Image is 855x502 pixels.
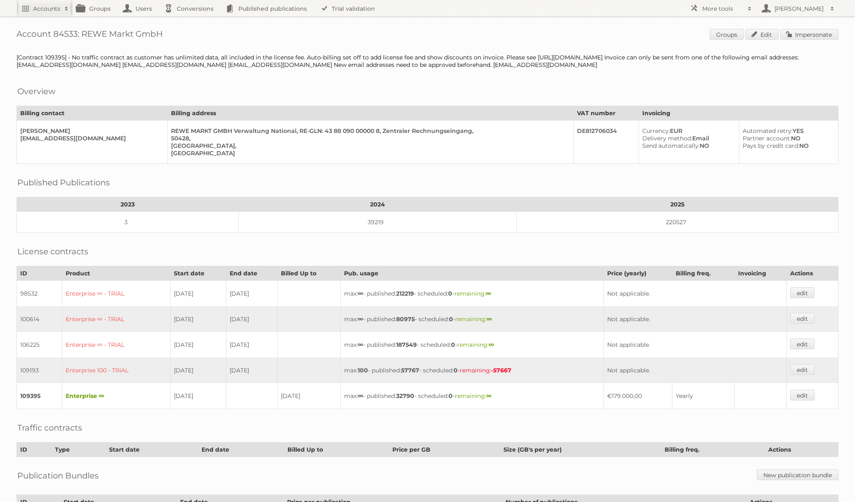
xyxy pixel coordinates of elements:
strong: ∞ [489,341,494,348]
td: 220527 [517,212,838,233]
td: max: - published: - scheduled: - [341,306,604,332]
td: Not applicable. [604,358,787,383]
td: [DATE] [171,332,226,358]
a: Groups [710,29,744,40]
a: edit [790,339,815,349]
strong: ∞ [486,290,491,297]
th: Price (yearly) [604,266,672,281]
th: Actions [765,443,838,457]
th: Billing address [167,106,573,121]
div: NO [743,142,831,149]
strong: ∞ [358,290,363,297]
th: End date [226,266,277,281]
th: Size (GB's per year) [500,443,661,457]
th: VAT number [573,106,639,121]
h1: Account 84533: REWE Markt GmbH [17,29,838,41]
td: Yearly [672,383,735,409]
div: NO [743,135,831,142]
th: Billing contact [17,106,168,121]
td: [DATE] [171,306,226,332]
span: remaining: [457,341,494,348]
div: NO [642,142,732,149]
div: REWE MARKT GMBH Verwaltung National, RE-GLN: 43 88 090 00000 8, Zentraler Rechnungseingang, [171,127,567,135]
td: €179.000,00 [604,383,672,409]
div: [EMAIL_ADDRESS][DOMAIN_NAME] [20,135,161,142]
strong: ∞ [358,341,363,348]
td: 106225 [17,332,62,358]
div: [GEOGRAPHIC_DATA], [171,142,567,149]
div: YES [743,127,831,135]
h2: Published Publications [17,176,110,189]
td: Not applicable. [604,332,787,358]
span: remaining: [455,315,492,323]
td: [DATE] [226,306,277,332]
span: Pays by credit card: [743,142,799,149]
span: Delivery method: [642,135,692,142]
td: max: - published: - scheduled: - [341,383,604,409]
strong: ∞ [358,392,363,400]
td: 109395 [17,383,62,409]
th: Start date [171,266,226,281]
strong: ∞ [358,315,363,323]
td: Not applicable. [604,306,787,332]
div: EUR [642,127,732,135]
a: New publication bundle [757,469,838,480]
th: 2023 [17,197,239,212]
th: Product [62,266,170,281]
th: Actions [787,266,838,281]
td: [DATE] [171,281,226,307]
h2: Traffic contracts [17,421,82,434]
td: Enterprise ∞ - TRIAL [62,281,170,307]
strong: 187549 [396,341,417,348]
span: Automated retry: [743,127,793,135]
td: 39219 [238,212,517,233]
th: ID [17,443,52,457]
strong: 0 [448,290,452,297]
th: Invoicing [639,106,838,121]
td: [DATE] [226,332,277,358]
th: Invoicing [735,266,787,281]
td: Enterprise ∞ - TRIAL [62,332,170,358]
td: Enterprise ∞ [62,383,170,409]
span: remaining: [460,367,511,374]
td: [DATE] [171,358,226,383]
th: Price per GB [389,443,500,457]
td: [DATE] [278,383,341,409]
td: Not applicable. [604,281,787,307]
h2: Publication Bundles [17,469,99,482]
td: max: - published: - scheduled: - [341,332,604,358]
td: Enterprise 100 - TRIAL [62,358,170,383]
td: max: - published: - scheduled: - [341,281,604,307]
div: [GEOGRAPHIC_DATA] [171,149,567,157]
h2: Overview [17,85,55,97]
strong: ∞ [487,315,492,323]
strong: 0 [449,392,453,400]
td: Enterprise ∞ - TRIAL [62,306,170,332]
td: DE812706034 [573,121,639,164]
th: Billing freq. [661,443,765,457]
td: 100614 [17,306,62,332]
td: max: - published: - scheduled: - [341,358,604,383]
td: [DATE] [171,383,226,409]
th: 2025 [517,197,838,212]
a: Edit [746,29,779,40]
td: [DATE] [226,281,277,307]
span: Partner account: [743,135,791,142]
th: Billing freq. [672,266,735,281]
div: 50428, [171,135,567,142]
h2: License contracts [17,245,88,258]
span: remaining: [454,290,491,297]
th: Billed Up to [284,443,389,457]
td: 109193 [17,358,62,383]
div: [PERSON_NAME] [20,127,161,135]
td: 98532 [17,281,62,307]
td: [DATE] [226,358,277,383]
span: Send automatically: [642,142,700,149]
div: [Contract 109395] - No traffic contract as customer has unlimited data, all included in the licen... [17,54,838,69]
strong: 32790 [396,392,414,400]
strong: 100 [358,367,368,374]
strong: 0 [454,367,458,374]
th: Start date [105,443,198,457]
a: Impersonate [780,29,838,40]
th: Pub. usage [341,266,604,281]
